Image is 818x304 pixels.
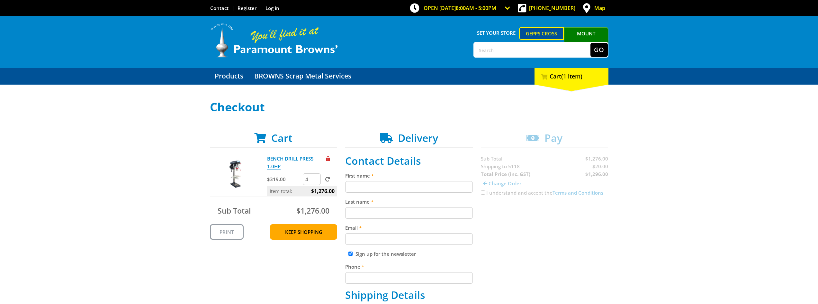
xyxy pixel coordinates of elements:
[345,263,473,271] label: Phone
[345,233,473,245] input: Please enter your email address.
[210,224,244,240] a: Print
[210,68,248,85] a: Go to the Products page
[216,155,255,193] img: BENCH DRILL PRESS 1.0HP
[271,131,292,145] span: Cart
[561,72,582,80] span: (1 item)
[345,289,473,301] h2: Shipping Details
[210,101,608,114] h1: Checkout
[519,27,564,40] a: Gepps Cross
[249,68,356,85] a: Go to the BROWNS Scrap Metal Services page
[564,27,608,51] a: Mount [PERSON_NAME]
[345,172,473,180] label: First name
[345,224,473,232] label: Email
[296,206,329,216] span: $1,276.00
[456,5,496,12] span: 8:00am - 5:00pm
[267,155,313,170] a: BENCH DRILL PRESS 1.0HP
[265,5,279,11] a: Log in
[535,68,608,85] div: Cart
[210,5,229,11] a: Go to the Contact page
[473,27,519,39] span: Set your store
[218,206,251,216] span: Sub Total
[326,155,330,162] a: Remove from cart
[238,5,256,11] a: Go to the registration page
[424,5,496,12] span: OPEN [DATE]
[345,272,473,284] input: Please enter your telephone number.
[210,23,338,58] img: Paramount Browns'
[345,155,473,167] h2: Contact Details
[345,181,473,193] input: Please enter your first name.
[345,207,473,219] input: Please enter your last name.
[270,224,337,240] a: Keep Shopping
[590,43,608,57] button: Go
[345,198,473,206] label: Last name
[267,175,301,183] p: $319.00
[267,186,337,196] p: Item total:
[474,43,590,57] input: Search
[355,251,416,257] label: Sign up for the newsletter
[311,186,335,196] span: $1,276.00
[398,131,438,145] span: Delivery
